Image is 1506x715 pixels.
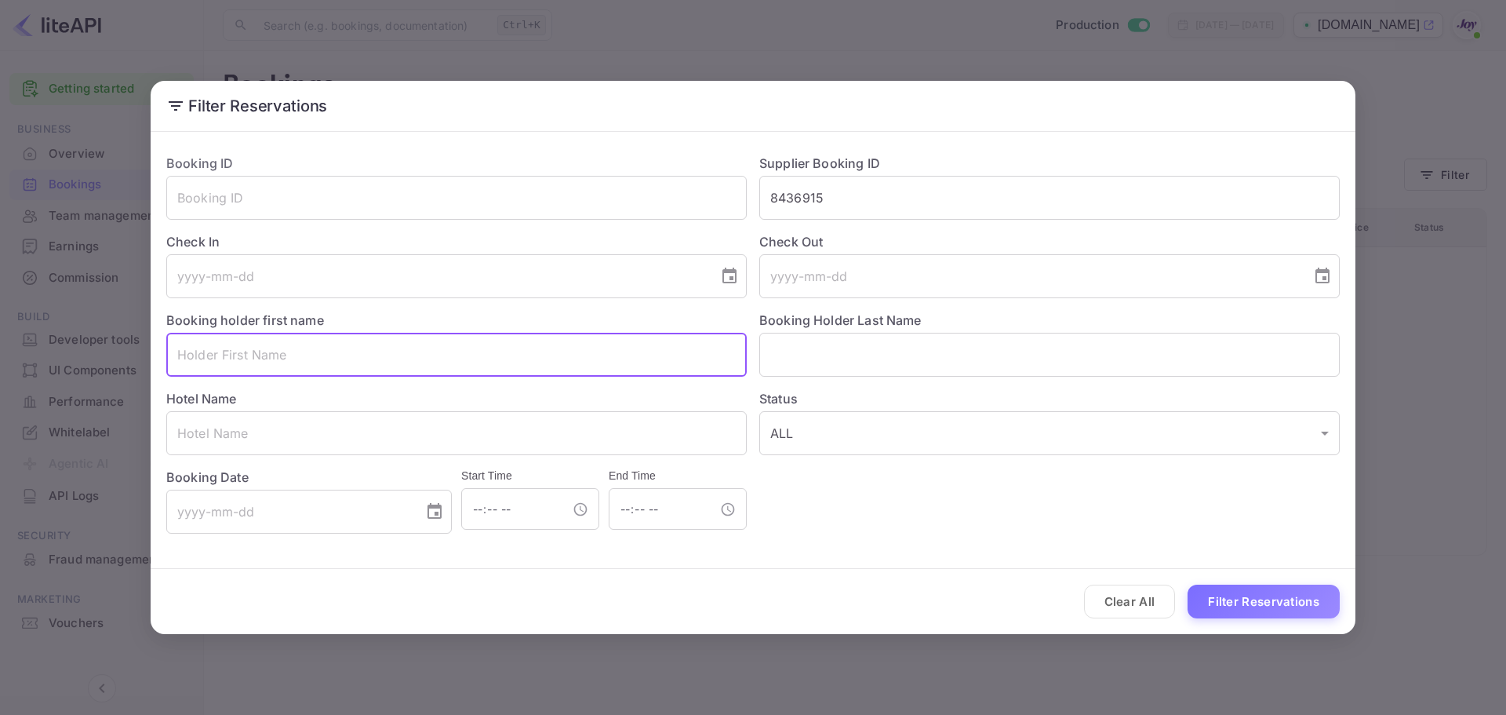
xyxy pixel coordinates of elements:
button: Choose date [1307,261,1338,292]
label: Booking Date [166,468,452,487]
label: Status [759,389,1340,408]
input: yyyy-mm-dd [166,490,413,534]
button: Choose date [714,261,745,292]
div: ALL [759,411,1340,455]
input: Booking ID [166,176,747,220]
label: Booking Holder Last Name [759,312,922,328]
label: Supplier Booking ID [759,155,880,171]
h2: Filter Reservations [151,81,1355,131]
input: yyyy-mm-dd [759,254,1300,298]
label: Check Out [759,232,1340,251]
button: Clear All [1084,585,1176,618]
button: Filter Reservations [1188,585,1340,618]
label: Check In [166,232,747,251]
label: Booking ID [166,155,234,171]
button: Choose date [419,496,450,527]
h6: Start Time [461,468,599,485]
label: Booking holder first name [166,312,324,328]
input: Hotel Name [166,411,747,455]
input: Supplier Booking ID [759,176,1340,220]
input: Holder Last Name [759,333,1340,377]
h6: End Time [609,468,747,485]
label: Hotel Name [166,391,237,407]
input: yyyy-mm-dd [166,254,708,298]
input: Holder First Name [166,333,747,377]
